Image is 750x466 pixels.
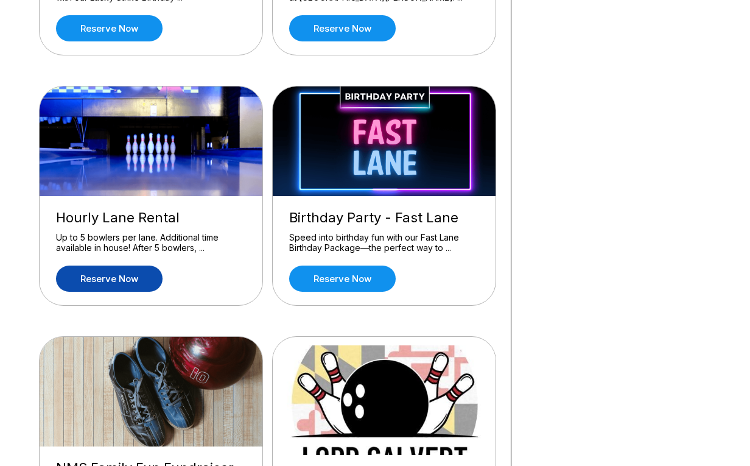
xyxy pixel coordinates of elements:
img: Hourly Lane Rental [40,86,264,196]
img: Friday Frenzy - Laser Lights [273,345,497,455]
div: Birthday Party - Fast Lane [289,210,479,226]
div: Up to 5 bowlers per lane. Additional time available in house! After 5 bowlers, ... [56,232,246,253]
img: Birthday Party - Fast Lane [273,86,497,196]
a: Reserve now [289,15,396,41]
div: Speed into birthday fun with our Fast Lane Birthday Package—the perfect way to ... [289,232,479,253]
a: Reserve now [289,266,396,292]
a: Reserve now [56,15,163,41]
a: Reserve now [56,266,163,292]
img: NMS Family Fun Fundraiser Package [40,337,264,447]
div: Hourly Lane Rental [56,210,246,226]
